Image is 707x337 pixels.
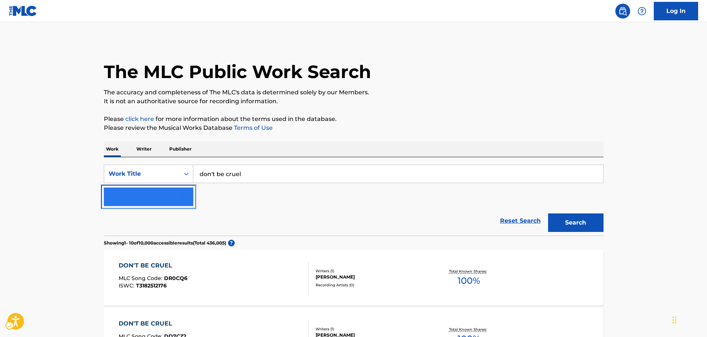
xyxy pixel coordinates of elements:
div: Writers ( 1 ) [316,268,427,274]
input: Search... [193,165,603,183]
div: Drag [672,309,677,331]
div: DON'T BE CRUEL [119,319,186,328]
span: T3182512176 [136,282,167,289]
div: Work Title [109,169,175,178]
span: ? [228,240,235,246]
div: Writers ( 1 ) [316,326,427,332]
img: help [638,7,646,16]
p: Please review the Musical Works Database [104,124,604,132]
p: Total Known Shares: [449,327,489,332]
h1: The MLC Public Work Search [104,61,371,83]
p: The accuracy and completeness of The MLC's data is determined solely by our Members. [104,88,604,97]
p: Writer [134,141,154,157]
span: ISWC : [119,282,136,289]
img: 9d2ae6d4665cec9f34b9.svg [179,192,187,201]
span: DR0CQ6 [164,275,187,282]
img: search [618,7,627,16]
form: Search Form [104,165,604,236]
button: Search [548,213,604,232]
a: click here [125,115,154,122]
p: Please for more information about the terms used in the database. [104,115,604,124]
iframe: Hubspot Iframe [670,301,707,337]
p: Work [104,141,121,157]
a: Log In [654,2,698,20]
p: Publisher [167,141,194,157]
p: Total Known Shares: [449,269,489,274]
span: 100 % [458,274,480,287]
p: It is not an authoritative source for recording information. [104,97,604,106]
a: DON'T BE CRUELMLC Song Code:DR0CQ6ISWC:T3182512176Writers (1)[PERSON_NAME]Recording Artists (0)To... [104,250,604,306]
div: DON'T BE CRUEL [119,261,187,270]
div: Recording Artists ( 0 ) [316,282,427,288]
a: Terms of Use [232,124,273,131]
img: MLC Logo [9,6,37,16]
button: Add Criteria [104,188,193,206]
a: Reset Search [496,213,544,229]
div: Chat Widget [670,301,707,337]
p: Showing 1 - 10 of 10,000 accessible results (Total 436,005 ) [104,240,226,246]
div: On [180,165,193,183]
span: MLC Song Code : [119,275,164,282]
div: [PERSON_NAME] [316,274,427,280]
